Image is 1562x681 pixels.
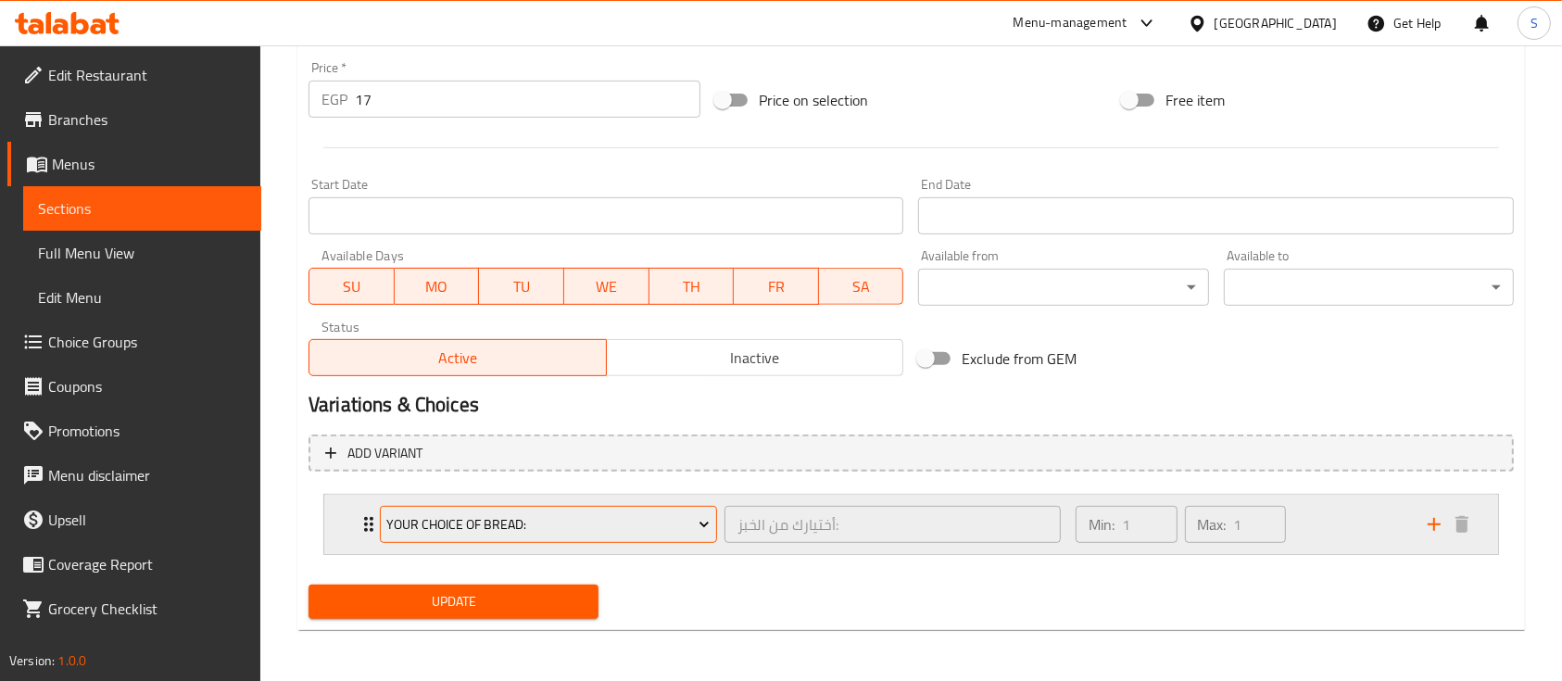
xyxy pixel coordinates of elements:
a: Full Menu View [23,231,261,275]
a: Coverage Report [7,542,261,586]
span: 1.0.0 [57,649,86,673]
span: Update [323,590,584,613]
button: FR [734,268,819,305]
span: Exclude from GEM [962,347,1077,370]
span: S [1531,13,1538,33]
div: Expand [324,495,1498,554]
a: Promotions [7,409,261,453]
div: ​ [1224,269,1514,306]
li: Expand [309,486,1514,562]
span: Menu disclaimer [48,464,246,486]
span: Coverage Report [48,553,246,575]
button: Active [309,339,607,376]
button: SU [309,268,395,305]
button: Inactive [606,339,904,376]
button: TU [479,268,564,305]
span: FR [741,273,812,300]
button: add [1420,511,1448,538]
button: TH [649,268,735,305]
span: Edit Restaurant [48,64,246,86]
span: Promotions [48,420,246,442]
span: Upsell [48,509,246,531]
span: SU [317,273,387,300]
span: Coupons [48,375,246,397]
span: Version: [9,649,55,673]
span: Active [317,345,599,372]
h2: Variations & Choices [309,391,1514,419]
button: Your Choice Of Bread: [380,506,717,543]
span: Price on selection [759,89,868,111]
div: Menu-management [1014,12,1127,34]
span: WE [572,273,642,300]
p: EGP [321,88,347,110]
a: Edit Menu [23,275,261,320]
span: TH [657,273,727,300]
button: WE [564,268,649,305]
a: Upsell [7,498,261,542]
button: Add variant [309,435,1514,473]
span: TU [486,273,557,300]
span: Your Choice Of Bread: [386,513,710,536]
button: SA [819,268,904,305]
span: Add variant [347,442,422,465]
div: [GEOGRAPHIC_DATA] [1215,13,1337,33]
span: MO [402,273,472,300]
a: Menu disclaimer [7,453,261,498]
a: Grocery Checklist [7,586,261,631]
span: Free item [1165,89,1225,111]
span: Inactive [614,345,897,372]
a: Branches [7,97,261,142]
div: ​ [918,269,1208,306]
span: Choice Groups [48,331,246,353]
span: Full Menu View [38,242,246,264]
button: delete [1448,511,1476,538]
span: Grocery Checklist [48,598,246,620]
button: MO [395,268,480,305]
input: Please enter price [355,81,700,118]
span: SA [826,273,897,300]
p: Max: [1198,513,1227,536]
a: Coupons [7,364,261,409]
span: Branches [48,108,246,131]
a: Edit Restaurant [7,53,261,97]
span: Menus [52,153,246,175]
a: Menus [7,142,261,186]
button: Update [309,585,598,619]
span: Sections [38,197,246,220]
a: Sections [23,186,261,231]
p: Min: [1089,513,1115,536]
a: Choice Groups [7,320,261,364]
span: Edit Menu [38,286,246,309]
